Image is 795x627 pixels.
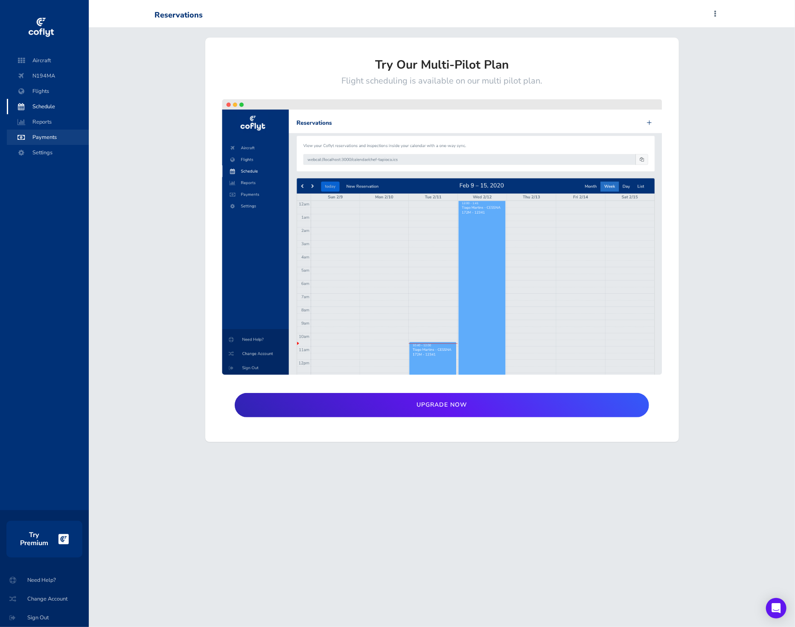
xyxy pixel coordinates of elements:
span: Reports [15,114,80,130]
span: Flights [15,84,80,99]
span: Settings [15,145,80,160]
a: Upgrade Now [235,393,649,417]
span: Change Account [10,591,79,607]
img: scheduling-feature-b955b8628b97650542e1368ecd7d631e692edb949c50f9f79449599ebf041c99.png [212,90,672,384]
h3: Try Premium [20,531,48,547]
h5: Flight scheduling is available on our multi pilot plan. [212,76,672,86]
span: Payments [15,130,80,145]
span: Schedule [15,99,80,114]
span: N194MA [15,68,80,84]
div: Reservations [154,11,203,20]
img: logo-cutout-36eb63279f07f6b8d7cd6768125e8e0981899f3e13feaf510bb36f52e68e4ab9.png [58,534,69,544]
div: Open Intercom Messenger [766,598,786,618]
span: Need Help? [10,572,79,588]
h3: Try Our Multi-Pilot Plan [212,58,672,72]
span: Aircraft [15,53,80,68]
img: coflyt logo [27,15,55,40]
span: Sign Out [10,610,79,625]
